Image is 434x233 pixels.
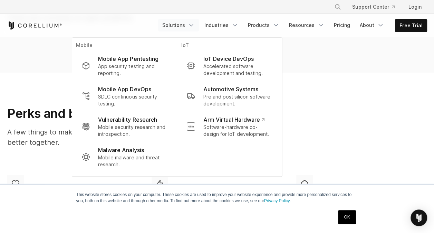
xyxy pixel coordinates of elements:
[7,21,62,30] a: Corellium Home
[264,198,291,203] a: Privacy Policy.
[76,42,172,50] p: Mobile
[7,127,210,148] p: A few things to make your work life and personal life work better together.
[76,81,172,111] a: Mobile App DevOps SDLC continuous security testing.
[98,115,157,124] p: Vulnerability Research
[76,192,358,204] p: This website stores cookies on your computer. These cookies are used to improve your website expe...
[403,1,427,13] a: Login
[98,85,151,93] p: Mobile App DevOps
[203,115,264,124] p: Arm Virtual Hardware
[326,1,427,13] div: Navigation Menu
[347,1,400,13] a: Support Center
[181,81,278,111] a: Automotive Systems Pre and post silicon software development.
[98,124,167,138] p: Mobile security research and introspection.
[395,19,427,32] a: Free Trial
[181,50,278,81] a: IoT Device DevOps Accelerated software development and testing.
[203,55,253,63] p: IoT Device DevOps
[76,142,172,172] a: Malware Analysis Mobile malware and threat research.
[285,19,328,31] a: Resources
[338,210,356,224] a: OK
[158,19,427,32] div: Navigation Menu
[203,93,272,107] p: Pre and post silicon software development.
[356,19,388,31] a: About
[98,154,167,168] p: Mobile malware and threat research.
[203,85,258,93] p: Automotive Systems
[158,19,199,31] a: Solutions
[330,19,354,31] a: Pricing
[98,63,167,77] p: App security testing and reporting.
[76,111,172,142] a: Vulnerability Research Mobile security research and introspection.
[181,42,278,50] p: IoT
[331,1,344,13] button: Search
[7,106,210,121] h2: Perks and benefits
[411,209,427,226] div: Open Intercom Messenger
[181,111,278,142] a: Arm Virtual Hardware Software-hardware co-design for IoT development.
[203,63,272,77] p: Accelerated software development and testing.
[244,19,283,31] a: Products
[76,50,172,81] a: Mobile App Pentesting App security testing and reporting.
[98,146,144,154] p: Malware Analysis
[200,19,242,31] a: Industries
[98,55,158,63] p: Mobile App Pentesting
[98,93,167,107] p: SDLC continuous security testing.
[203,124,272,138] p: Software-hardware co-design for IoT development.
